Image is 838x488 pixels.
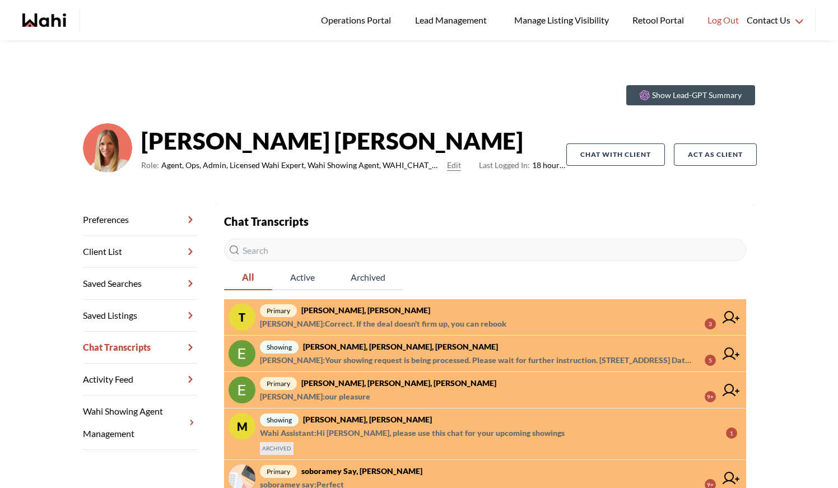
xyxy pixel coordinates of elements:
span: Role: [141,159,159,172]
span: Archived [333,266,403,289]
a: Tprimary[PERSON_NAME], [PERSON_NAME][PERSON_NAME]:Correct. If the deal doesn't firm up, you can r... [224,299,746,336]
strong: Chat Transcripts [224,215,309,228]
span: showing [260,341,299,354]
a: primary[PERSON_NAME], [PERSON_NAME], [PERSON_NAME][PERSON_NAME]:our pleasure9+ [224,372,746,408]
div: 9+ [705,391,716,402]
button: Chat with client [566,143,665,166]
div: 1 [726,427,737,439]
a: Wahi homepage [22,13,66,27]
button: All [224,266,272,290]
strong: [PERSON_NAME], [PERSON_NAME], [PERSON_NAME] [301,378,496,388]
div: M [229,413,255,440]
span: primary [260,304,297,317]
strong: soboramey say, [PERSON_NAME] [301,466,422,476]
span: All [224,266,272,289]
span: showing [260,413,299,426]
span: [PERSON_NAME] : Your showing request is being processed. Please wait for further instruction. [ST... [260,354,696,367]
button: Active [272,266,333,290]
div: 3 [705,318,716,329]
strong: [PERSON_NAME] [PERSON_NAME] [141,124,566,157]
button: Edit [447,159,461,172]
span: Log Out [707,13,739,27]
button: Act as Client [674,143,757,166]
a: Client List [83,236,197,268]
span: [PERSON_NAME] : our pleasure [260,390,370,403]
span: Retool Portal [632,13,687,27]
a: Activity Feed [83,364,197,396]
a: showing[PERSON_NAME], [PERSON_NAME], [PERSON_NAME][PERSON_NAME]:Your showing request is being pro... [224,336,746,372]
button: Show Lead-GPT Summary [626,85,755,105]
a: Wahi Showing Agent Management [83,396,197,450]
img: chat avatar [229,377,255,403]
a: Saved Listings [83,300,197,332]
span: primary [260,377,297,390]
span: Lead Management [415,13,491,27]
span: 18 hours ago [479,159,566,172]
span: Active [272,266,333,289]
input: Search [224,239,746,261]
span: Agent, Ops, Admin, Licensed Wahi Expert, Wahi Showing Agent, WAHI_CHAT_MODERATOR [161,159,443,172]
strong: [PERSON_NAME], [PERSON_NAME] [301,305,430,315]
span: Manage Listing Visibility [511,13,612,27]
img: chat avatar [229,340,255,367]
strong: [PERSON_NAME], [PERSON_NAME], [PERSON_NAME] [303,342,498,351]
p: Show Lead-GPT Summary [652,90,742,101]
strong: [PERSON_NAME], [PERSON_NAME] [303,415,432,424]
a: Saved Searches [83,268,197,300]
span: [PERSON_NAME] : Correct. If the deal doesn't firm up, you can rebook [260,317,506,331]
span: Wahi Assistant : Hi [PERSON_NAME], please use this chat for your upcoming showings [260,426,565,440]
div: 5 [705,355,716,366]
span: Operations Portal [321,13,395,27]
a: Chat Transcripts [83,332,197,364]
span: ARCHIVED [260,442,294,455]
a: Preferences [83,204,197,236]
span: primary [260,465,297,478]
img: 0f07b375cde2b3f9.png [83,123,132,173]
span: Last Logged In: [479,160,530,170]
a: Mshowing[PERSON_NAME], [PERSON_NAME]Wahi Assistant:Hi [PERSON_NAME], please use this chat for you... [224,408,746,460]
button: Archived [333,266,403,290]
div: T [229,304,255,331]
